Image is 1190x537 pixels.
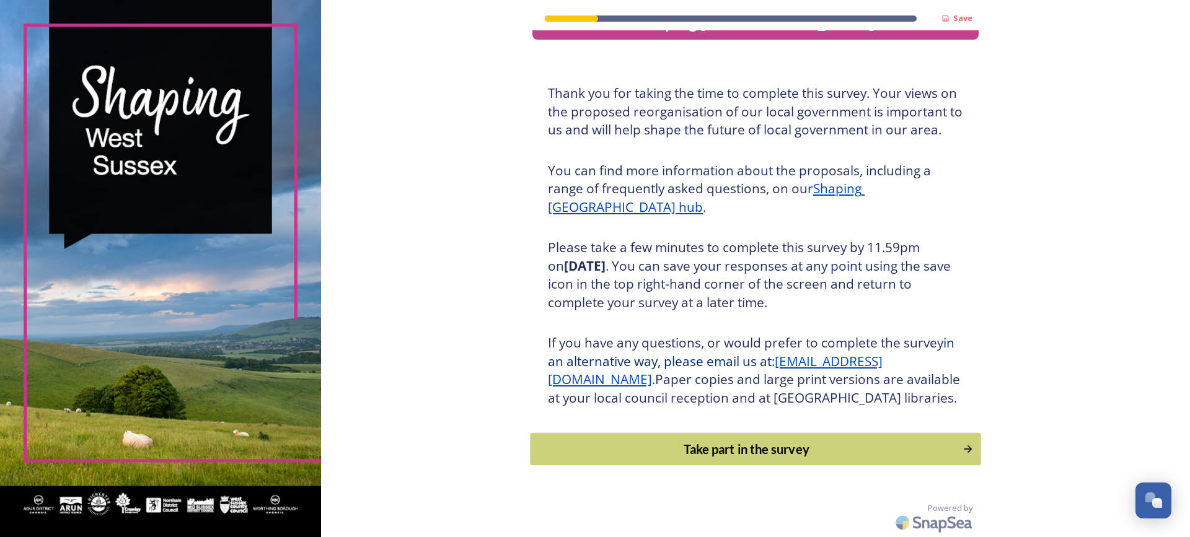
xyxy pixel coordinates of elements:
[537,440,956,458] div: Take part in the survey
[652,370,655,388] span: .
[564,257,606,274] strong: [DATE]
[548,162,963,217] h3: You can find more information about the proposals, including a range of frequently asked question...
[548,334,958,370] span: in an alternative way, please email us at:
[548,334,963,407] h3: If you have any questions, or would prefer to complete the survey Paper copies and large print ve...
[953,12,972,24] strong: Save
[928,502,972,514] span: Powered by
[548,238,963,312] h3: Please take a few minutes to complete this survey by 11.59pm on . You can save your responses at ...
[548,84,963,139] h3: Thank you for taking the time to complete this survey. Your views on the proposed reorganisation ...
[892,508,979,537] img: SnapSea Logo
[548,352,883,388] a: [EMAIL_ADDRESS][DOMAIN_NAME]
[530,433,981,466] button: Continue
[1135,482,1171,518] button: Open Chat
[548,180,865,216] a: Shaping [GEOGRAPHIC_DATA] hub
